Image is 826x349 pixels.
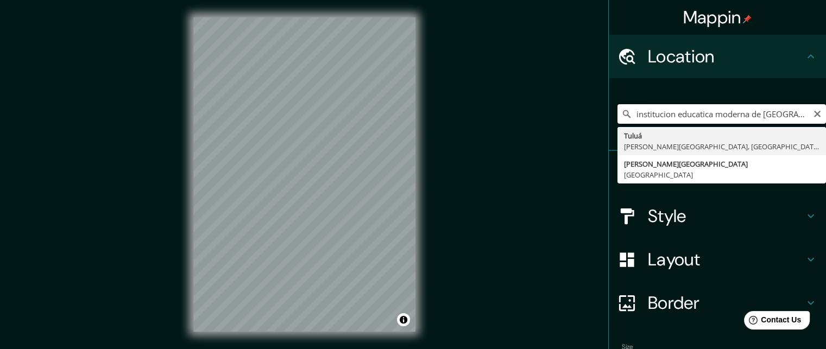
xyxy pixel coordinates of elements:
h4: Pins [648,162,804,183]
div: [PERSON_NAME][GEOGRAPHIC_DATA], [GEOGRAPHIC_DATA] [624,141,819,152]
h4: Layout [648,249,804,270]
button: Clear [813,108,822,118]
h4: Mappin [683,7,752,28]
div: [PERSON_NAME][GEOGRAPHIC_DATA] [624,158,819,169]
img: pin-icon.png [743,15,752,23]
h4: Border [648,292,804,314]
div: Location [609,35,826,78]
h4: Style [648,205,804,227]
div: Border [609,281,826,325]
div: Pins [609,151,826,194]
div: Tuluá [624,130,819,141]
input: Pick your city or area [617,104,826,124]
div: [GEOGRAPHIC_DATA] [624,169,819,180]
button: Toggle attribution [397,313,410,326]
canvas: Map [193,17,415,332]
div: Layout [609,238,826,281]
iframe: Help widget launcher [729,307,814,337]
div: Style [609,194,826,238]
h4: Location [648,46,804,67]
